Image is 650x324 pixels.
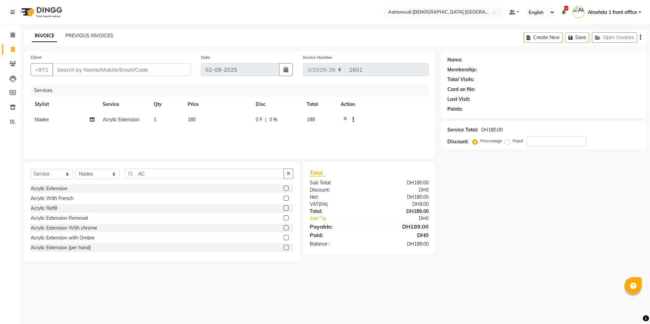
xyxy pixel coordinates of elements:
div: Balance : [305,240,369,248]
div: Acrylic Extension with Ombre [31,234,95,241]
a: Add Tip [305,215,380,222]
div: Card on file: [447,86,475,93]
div: DH180.00 [369,179,434,186]
button: Create New [524,32,563,43]
span: 1 [154,116,156,123]
div: DH189.00 [369,222,434,231]
th: Total [303,97,337,112]
div: Services [31,84,434,97]
div: Acrylic Extension (per hand) [31,244,91,251]
div: Points: [447,106,463,113]
span: 189 [307,116,315,123]
span: 5% [320,201,326,207]
span: Total [310,169,325,176]
th: Service [99,97,150,112]
a: INVOICE [32,30,57,42]
span: 0 % [269,116,277,123]
div: DH189.00 [369,240,434,248]
label: Invoice Number [303,54,332,60]
input: Search by Name/Mobile/Email/Code [52,63,191,76]
button: +971 [31,63,53,76]
div: Acrylic Extension With chrome [31,224,97,232]
div: Acrylic Extension [31,185,67,192]
div: Discount: [305,186,369,194]
span: 180 [188,116,196,123]
img: logo [17,3,64,22]
div: Acrylic Refill [31,205,57,212]
div: Name: [447,56,463,64]
th: Price [184,97,252,112]
div: Discount: [447,138,468,145]
div: Service Total: [447,126,478,133]
th: Disc [252,97,303,112]
div: DH0 [380,215,434,222]
button: Save [565,32,589,43]
div: ( ) [305,201,369,208]
label: Client [31,54,41,60]
a: PREVIOUS INVOICES [65,33,113,39]
div: Last Visit: [447,96,470,103]
label: Date [201,54,210,60]
span: Nadee [35,116,49,123]
th: Qty [150,97,184,112]
span: 0 F [256,116,262,123]
div: Net: [305,194,369,201]
button: Open Invoices [592,32,637,43]
div: Payable: [305,222,369,231]
div: DH9.00 [369,201,434,208]
div: Acrylic With French [31,195,73,202]
th: Action [337,97,429,112]
div: DH180.00 [369,194,434,201]
div: Sub Total: [305,179,369,186]
div: DH180.00 [481,126,503,133]
span: Acrylic Extension [103,116,139,123]
a: 6 [562,9,566,15]
div: Total: [305,208,369,215]
input: Search or Scan [125,168,284,179]
label: Percentage [480,138,502,144]
div: Membership: [447,66,477,73]
div: DH189.00 [369,208,434,215]
div: DH0 [369,186,434,194]
th: Stylist [31,97,99,112]
div: Paid: [305,231,369,239]
span: Alnahda 1 front office [588,9,637,16]
span: | [265,116,267,123]
div: Acrylic Extension Removal [31,215,88,222]
div: DH0 [369,231,434,239]
iframe: chat widget [621,297,643,317]
label: Fixed [513,138,523,144]
span: Vat [310,201,319,207]
img: Alnahda 1 front office [572,6,584,18]
span: 6 [564,6,568,11]
div: Total Visits: [447,76,474,83]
